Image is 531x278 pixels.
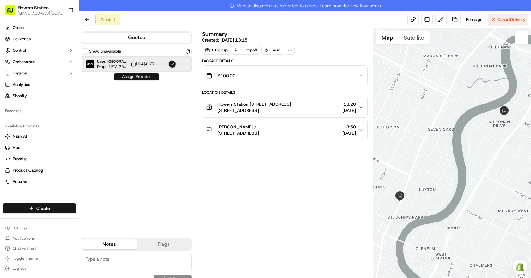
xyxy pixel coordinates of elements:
button: Flags [137,239,191,249]
div: Available Products [3,121,76,131]
span: Deliveries [13,36,31,42]
span: $100.00 [217,73,235,79]
div: 1 Dropoff [232,46,260,55]
a: Deliveries [3,34,76,44]
span: Cancel Delivery [497,17,526,22]
button: [EMAIL_ADDRESS][DOMAIN_NAME] [18,11,63,16]
a: Promise [5,156,74,162]
img: Shopify logo [5,93,10,98]
div: 💻 [53,92,58,97]
button: Promise [3,154,76,164]
p: Welcome 👋 [6,25,115,35]
button: Control [3,45,76,56]
button: Product Catalog [3,165,76,175]
button: Show street map [376,31,398,44]
span: Uber [GEOGRAPHIC_DATA] [97,59,128,64]
span: Log out [13,266,26,271]
span: Promise [13,156,27,162]
span: Toggle Theme [13,256,38,261]
button: Log out [3,264,76,273]
img: Nash [6,6,19,19]
button: Reassign [463,14,485,25]
span: [STREET_ADDRESS] [217,130,259,136]
span: Orders [13,25,25,31]
span: Manual dispatch has migrated to orders. Learn how the new flow works [229,3,381,9]
button: Fleet [3,143,76,153]
img: 1736555255976-a54dd68f-1ca7-489b-9aae-adbdc363a1c4 [6,60,18,72]
div: 3.4 mi [261,46,284,55]
a: Nash AI [5,133,74,139]
button: Quotes [82,33,191,43]
button: Show satellite imagery [398,31,430,44]
button: $100.00 [202,66,367,86]
span: 13:50 [342,124,356,130]
span: Dropoff ETA 25 minutes [97,64,128,69]
span: Control [13,48,26,53]
button: Notes [82,239,137,249]
div: Start new chat [21,60,104,67]
span: Knowledge Base [13,92,48,98]
button: Returns [3,177,76,187]
span: Settings [13,226,27,231]
span: [STREET_ADDRESS] [217,107,291,114]
a: Analytics [3,80,76,90]
a: Returns [5,179,74,185]
div: 📗 [6,92,11,97]
button: Settings [3,224,76,233]
button: CA$8.77 [131,61,155,67]
a: Shopify [3,91,76,101]
button: Chat with us! [3,244,76,253]
span: API Documentation [60,92,101,98]
span: Create [36,205,50,211]
span: Analytics [13,82,30,87]
button: Start new chat [107,62,115,70]
span: Notifications [13,236,35,241]
div: Package Details [202,58,368,63]
button: Orchestrate [3,57,76,67]
button: Nash AI [3,131,76,141]
button: Engage [3,68,76,78]
label: Show unavailable [89,49,121,54]
button: Flowers Station [STREET_ADDRESS][STREET_ADDRESS]13:20[DATE] [202,97,367,117]
span: [DATE] [342,130,356,136]
span: 13:20 [342,101,356,107]
span: [DATE] [342,107,356,114]
h3: Summary [202,31,228,37]
span: Orchestrate [13,59,35,65]
span: CA$8.77 [138,62,155,67]
button: Notifications [3,234,76,243]
span: [PERSON_NAME] / [217,124,257,130]
a: Powered byPylon [45,107,76,112]
input: Got a question? Start typing here... [16,41,114,47]
div: We're available if you need us! [21,67,80,72]
span: Returns [13,179,27,185]
img: Uber Canada [86,60,94,68]
button: CancelDelivery [488,14,528,25]
span: Fleet [13,145,22,151]
span: Chat with us! [13,246,36,251]
span: Reassign [466,17,482,22]
span: Product Catalog [13,168,43,173]
button: Flowers Station[EMAIL_ADDRESS][DOMAIN_NAME] [3,3,65,18]
a: Fleet [5,145,74,151]
span: Created: [202,37,247,43]
button: Toggle Theme [3,254,76,263]
button: Flowers Station [18,4,49,11]
span: [DATE] 13:15 [220,37,247,43]
button: Create [3,203,76,213]
button: Toggle fullscreen view [515,31,528,44]
div: Location Details [202,90,368,95]
div: Favorites [3,106,76,116]
span: Shopify [13,93,27,99]
a: 💻API Documentation [51,89,104,100]
button: [PERSON_NAME] /[STREET_ADDRESS]13:50[DATE] [202,120,367,140]
a: Orders [3,23,76,33]
a: Product Catalog [5,168,74,173]
span: Engage [13,70,27,76]
a: 📗Knowledge Base [4,89,51,100]
button: Assign Provider [114,73,159,80]
span: Pylon [63,107,76,112]
div: 1 Pickup [202,46,230,55]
